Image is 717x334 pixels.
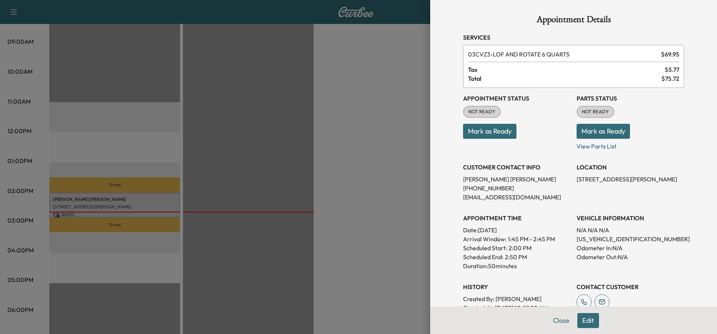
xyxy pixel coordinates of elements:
[463,124,516,139] button: Mark as Ready
[463,163,571,172] h3: CUSTOMER CONTACT INFO
[463,193,571,202] p: [EMAIL_ADDRESS][DOMAIN_NAME]
[463,15,684,27] h1: Appointment Details
[577,139,684,151] p: View Parts List
[463,294,571,303] p: Created By : [PERSON_NAME]
[463,282,571,291] h3: History
[463,261,571,270] p: Duration: 50 minutes
[577,175,684,184] p: [STREET_ADDRESS][PERSON_NAME]
[577,243,684,252] p: Odometer In: N/A
[463,226,571,235] p: Date: [DATE]
[548,313,574,328] button: Close
[463,243,507,252] p: Scheduled Start:
[464,108,500,116] span: NOT READY
[508,235,555,243] span: 1:45 PM - 2:45 PM
[577,226,684,235] p: N/A N/A N/A
[661,50,679,59] span: $ 69.95
[463,94,571,103] h3: Appointment Status
[463,33,684,42] h3: Services
[577,282,684,291] h3: CONTACT CUSTOMER
[577,235,684,243] p: [US_VEHICLE_IDENTIFICATION_NUMBER]
[468,50,658,59] span: LOF AND ROTATE 6 QUARTS
[577,214,684,223] h3: VEHICLE INFORMATION
[665,65,679,74] span: $ 5.77
[577,108,614,116] span: NOT READY
[509,243,531,252] p: 2:00 PM
[463,235,571,243] p: Arrival Window:
[577,124,630,139] button: Mark as Ready
[463,175,571,184] p: [PERSON_NAME] [PERSON_NAME]
[463,303,571,312] p: Created At : [DATE] 10:57:20 AM
[463,252,503,261] p: Scheduled End:
[577,313,599,328] button: Edit
[577,94,684,103] h3: Parts Status
[661,74,679,83] span: $ 75.72
[505,252,527,261] p: 2:50 PM
[577,163,684,172] h3: LOCATION
[468,74,661,83] span: Total
[577,252,684,261] p: Odometer Out: N/A
[463,184,571,193] p: [PHONE_NUMBER]
[468,65,665,74] span: Tax
[463,214,571,223] h3: APPOINTMENT TIME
